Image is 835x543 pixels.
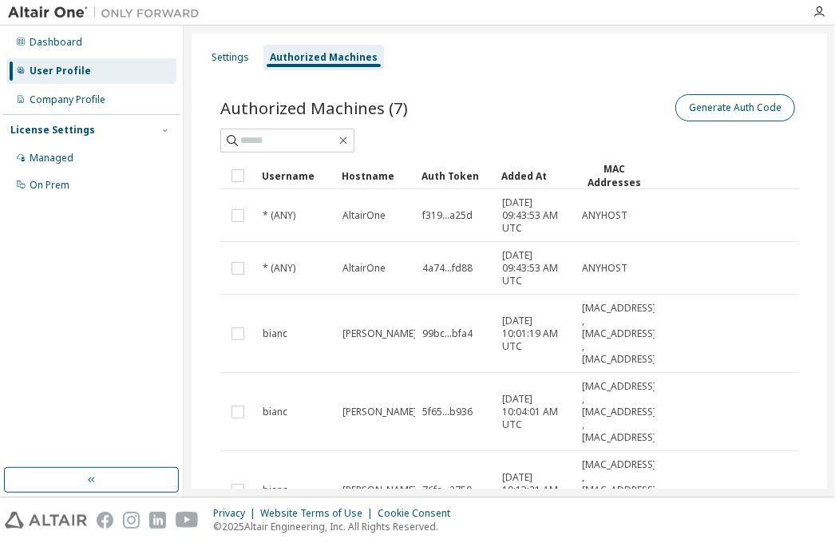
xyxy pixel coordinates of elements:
span: [MAC_ADDRESS] , [MAC_ADDRESS] , [MAC_ADDRESS] [582,302,656,366]
div: Hostname [342,163,409,188]
span: [DATE] 09:43:53 AM UTC [502,196,568,235]
span: Authorized Machines (7) [220,97,408,119]
div: User Profile [30,65,91,77]
span: 4a74...fd88 [422,262,473,275]
span: [PERSON_NAME] [342,406,417,418]
div: License Settings [10,124,95,137]
div: Auth Token [421,163,489,188]
div: Authorized Machines [270,51,378,64]
div: Website Terms of Use [260,507,378,520]
div: Company Profile [30,93,105,106]
img: instagram.svg [123,512,140,529]
span: f319...a25d [422,209,473,222]
span: 5f65...b936 [422,406,473,418]
div: Cookie Consent [378,507,460,520]
span: * (ANY) [263,262,295,275]
span: bianc [263,406,287,418]
span: 76fa...2750 [422,484,472,497]
img: facebook.svg [97,512,113,529]
span: [DATE] 10:01:19 AM UTC [502,315,568,353]
img: Altair One [8,5,208,21]
p: © 2025 Altair Engineering, Inc. All Rights Reserved. [213,520,460,533]
span: * (ANY) [263,209,295,222]
span: bianc [263,327,287,340]
div: Added At [501,163,568,188]
div: Privacy [213,507,260,520]
div: MAC Addresses [581,162,648,189]
span: [MAC_ADDRESS] , [MAC_ADDRESS] , [MAC_ADDRESS] [582,458,656,522]
span: 99bc...bfa4 [422,327,473,340]
span: [PERSON_NAME] [342,327,417,340]
span: bianc [263,484,287,497]
span: AltairOne [342,209,386,222]
button: Generate Auth Code [675,94,795,121]
div: Username [262,163,329,188]
span: AltairOne [342,262,386,275]
span: ANYHOST [582,209,627,222]
img: altair_logo.svg [5,512,87,529]
img: youtube.svg [176,512,199,529]
div: Dashboard [30,36,82,49]
span: [PERSON_NAME] [342,484,417,497]
span: [DATE] 09:43:53 AM UTC [502,249,568,287]
img: linkedin.svg [149,512,166,529]
span: [MAC_ADDRESS] , [MAC_ADDRESS] , [MAC_ADDRESS] [582,380,656,444]
span: ANYHOST [582,262,627,275]
span: [DATE] 10:04:01 AM UTC [502,393,568,431]
div: Settings [212,51,249,64]
div: Managed [30,152,73,164]
span: [DATE] 10:13:21 AM UTC [502,471,568,509]
div: On Prem [30,179,69,192]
